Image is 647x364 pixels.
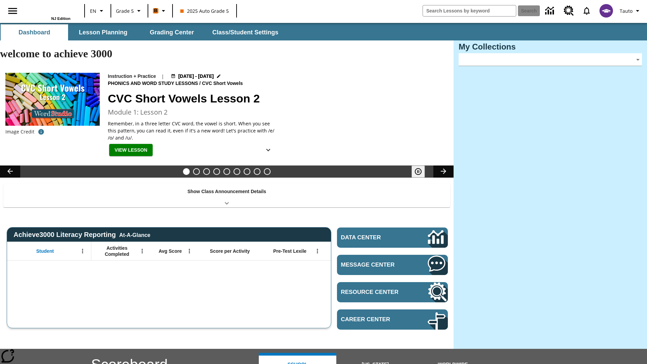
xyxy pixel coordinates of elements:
[223,168,230,175] button: Slide 5 One Idea, Lots of Hard Work
[51,17,70,21] span: NJ Edition
[95,245,139,257] span: Activities Completed
[180,7,229,14] span: 2025 Auto Grade 5
[341,316,407,323] span: Career Center
[150,5,170,17] button: Boost Class color is orange. Change class color
[183,168,190,175] button: Slide 1 CVC Short Vowels Lesson 2
[337,282,448,302] a: Resource Center, Will open in new tab
[137,246,147,256] button: Open Menu
[210,248,250,254] span: Score per Activity
[620,7,633,14] span: Tauto
[184,246,194,256] button: Open Menu
[595,2,617,20] button: Select a new avatar
[108,73,156,80] p: Instruction + Practice
[5,128,34,135] p: Image Credit
[411,165,425,178] button: Pause
[423,5,516,16] input: search field
[161,73,164,80] span: |
[199,81,201,86] span: /
[3,1,23,21] button: Open side menu
[108,90,445,107] h2: CVC Short Vowels Lesson 2
[341,262,407,268] span: Message Center
[187,188,266,195] p: Show Class Announcement Details
[264,168,271,175] button: Slide 9 Sleepless in the Animal Kingdom
[138,24,206,40] button: Grading Center
[113,5,146,17] button: Grade: Grade 5, Select a grade
[254,168,260,175] button: Slide 8 Making a Difference for the Planet
[5,73,100,126] img: CVC Short Vowels Lesson 2.
[27,3,70,17] a: Home
[411,165,432,178] div: Pause
[341,234,405,241] span: Data Center
[36,248,54,254] span: Student
[109,144,153,156] button: View Lesson
[178,73,214,80] span: [DATE] - [DATE]
[78,246,88,256] button: Open Menu
[459,42,642,52] h3: My Collections
[13,231,150,239] span: Achieve3000 Literacy Reporting
[3,184,450,207] div: Show Class Announcement Details
[560,2,578,20] a: Resource Center, Will open in new tab
[261,144,275,156] button: Show Details
[203,168,210,175] button: Slide 3 Taking Movies to the X-Dimension
[108,107,445,117] h3: Module 1: Lesson 2
[159,248,182,254] span: Avg Score
[34,126,48,138] button: Image credit: TOXIC CAT/Shutterstock
[337,255,448,275] a: Message Center
[234,168,240,175] button: Slide 6 Pre-release lesson
[202,80,244,87] span: CVC Short Vowels
[578,2,595,20] a: Notifications
[170,73,223,80] button: Aug 19 - Aug 19 Choose Dates
[213,168,220,175] button: Slide 4 What's the Big Idea?
[87,5,109,17] button: Language: EN, Select a language
[337,227,448,248] a: Data Center
[433,165,454,178] button: Lesson carousel, Next
[273,248,307,254] span: Pre-Test Lexile
[27,2,70,21] div: Home
[108,120,276,141] p: Remember, in a three letter CVC word, the vowel is short. When you see this pattern, you can read...
[617,5,644,17] button: Profile/Settings
[69,24,137,40] button: Lesson Planning
[337,309,448,330] a: Career Center
[108,80,199,87] span: Phonics and Word Study Lessons
[599,4,613,18] img: avatar image
[119,231,150,238] div: At-A-Glance
[244,168,250,175] button: Slide 7 Career Lesson
[1,24,68,40] button: Dashboard
[341,289,407,296] span: Resource Center
[116,7,134,14] span: Grade 5
[541,2,560,20] a: Data Center
[154,6,157,15] span: B
[90,7,96,14] span: EN
[207,24,284,40] button: Class/Student Settings
[312,246,322,256] button: Open Menu
[193,168,200,175] button: Slide 2 Cars of the Future?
